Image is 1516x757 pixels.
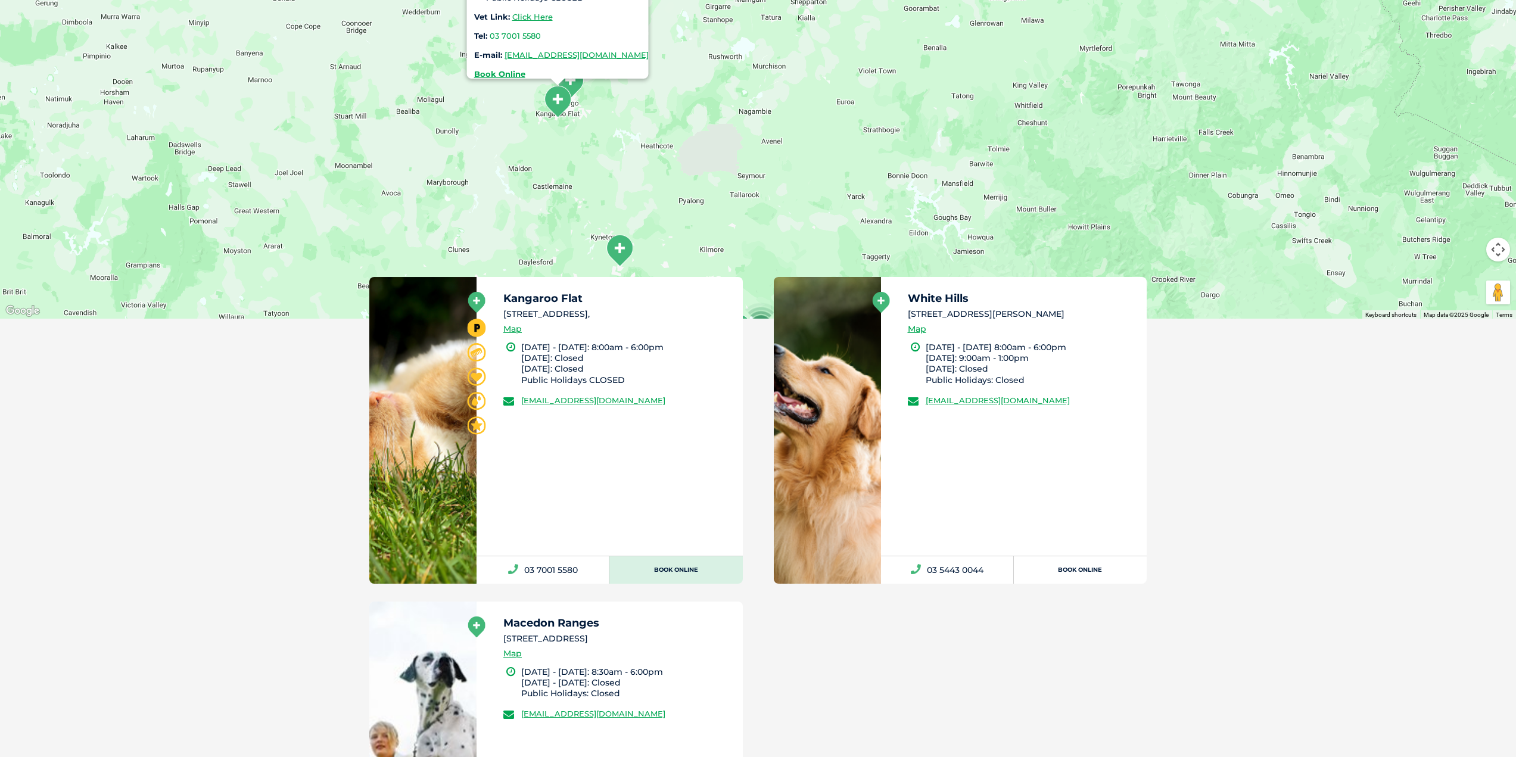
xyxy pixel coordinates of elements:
h5: White Hills [908,293,1137,304]
strong: E-mail: [474,50,502,60]
a: Terms [1496,311,1512,318]
li: [STREET_ADDRESS], [503,308,732,320]
button: Drag Pegman onto the map to open Street View [1486,281,1510,304]
h5: Kangaroo Flat [503,293,732,304]
li: [DATE] - [DATE] 8:00am - 6:00pm [DATE]: 9:00am - 1:00pm [DATE]: Closed Public Holidays: Closed [926,342,1137,385]
a: Open this area in Google Maps (opens a new window) [3,303,42,319]
strong: Vet Link: [474,12,509,21]
div: Kangaroo Flat [538,80,577,123]
strong: Tel: [474,31,487,41]
li: [DATE] - [DATE]: 8:00am - 6:00pm [DATE]: Closed [DATE]: Closed Public Holidays CLOSED [521,342,732,385]
a: Book Online [609,556,742,584]
h5: Macedon Ranges [503,618,732,628]
a: [EMAIL_ADDRESS][DOMAIN_NAME] [504,50,648,60]
a: Map [503,322,522,336]
a: 03 7001 5580 [477,556,609,584]
li: [STREET_ADDRESS] [503,633,732,645]
button: Keyboard shortcuts [1365,311,1417,319]
a: 03 7001 5580 [489,31,540,41]
div: Macedon Ranges [600,229,639,272]
a: Click Here [512,12,552,21]
li: [STREET_ADDRESS][PERSON_NAME] [908,308,1137,320]
a: Book Online [1014,556,1147,584]
a: [EMAIL_ADDRESS][DOMAIN_NAME] [926,395,1070,405]
a: Map [908,322,926,336]
div: White Hills [550,61,590,104]
a: Book Online [474,69,525,79]
li: [DATE] - [DATE]: 8:30am - 6:00pm [DATE] - [DATE]: Closed Public Holidays: Closed [521,666,732,699]
a: [EMAIL_ADDRESS][DOMAIN_NAME] [521,709,665,718]
a: Map [503,647,522,661]
button: Map camera controls [1486,238,1510,261]
span: Map data ©2025 Google [1424,311,1489,318]
img: Google [3,303,42,319]
a: 03 5443 0044 [881,556,1014,584]
a: [EMAIL_ADDRESS][DOMAIN_NAME] [521,395,665,405]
